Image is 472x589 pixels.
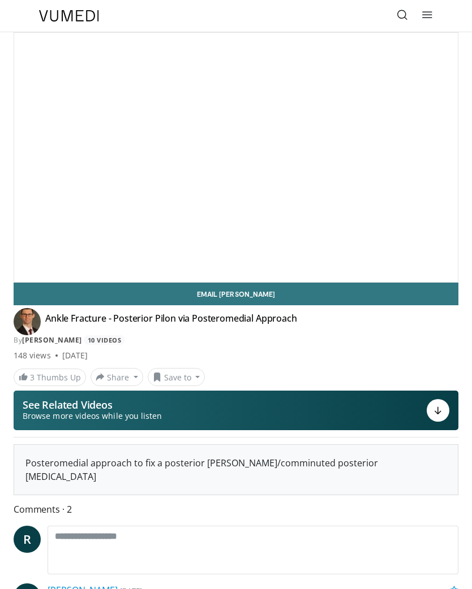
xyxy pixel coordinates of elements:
img: Avatar [14,308,41,335]
span: Comments 2 [14,502,458,517]
span: 148 views [14,350,51,361]
video-js: Video Player [14,33,458,282]
div: [DATE] [62,350,88,361]
a: Email [PERSON_NAME] [14,283,458,305]
button: Save to [148,368,205,386]
span: 3 [30,372,35,383]
h4: Ankle Fracture - Posterior Pilon via Posteromedial Approach [45,313,297,331]
img: VuMedi Logo [39,10,99,21]
a: R [14,526,41,553]
a: [PERSON_NAME] [22,335,82,345]
a: 3 Thumbs Up [14,369,86,386]
div: Posteromedial approach to fix a posterior [PERSON_NAME]/comminuted posterior [MEDICAL_DATA] [25,456,447,483]
div: By [14,335,458,345]
a: 10 Videos [84,335,125,345]
button: Share [91,368,143,386]
span: Browse more videos while you listen [23,410,162,422]
button: See Related Videos Browse more videos while you listen [14,391,458,430]
p: See Related Videos [23,399,162,410]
